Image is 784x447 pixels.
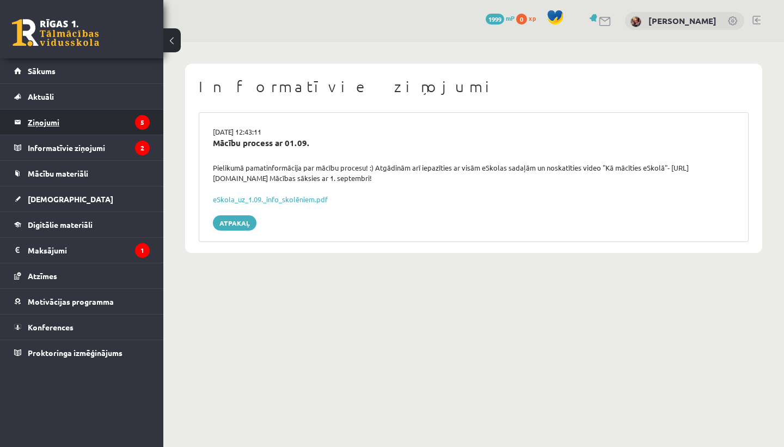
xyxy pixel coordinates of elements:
[14,186,150,212] a: [DEMOGRAPHIC_DATA]
[28,92,54,101] span: Aktuāli
[28,135,150,160] legend: Informatīvie ziņojumi
[213,137,734,149] div: Mācību process ar 01.09.
[648,15,716,26] a: [PERSON_NAME]
[630,16,641,27] img: Katrīna Liepiņa
[486,14,504,25] span: 1999
[14,135,150,160] a: Informatīvie ziņojumi2
[135,243,150,258] i: 1
[12,19,99,46] a: Rīgas 1. Tālmācības vidusskola
[14,110,150,135] a: Ziņojumi5
[28,168,88,178] span: Mācību materiāli
[28,297,114,306] span: Motivācijas programma
[14,84,150,109] a: Aktuāli
[14,58,150,83] a: Sākums
[14,263,150,288] a: Atzīmes
[28,194,113,204] span: [DEMOGRAPHIC_DATA]
[135,141,150,155] i: 2
[14,315,150,340] a: Konferences
[28,348,122,358] span: Proktoringa izmēģinājums
[516,14,527,25] span: 0
[28,322,73,332] span: Konferences
[14,238,150,263] a: Maksājumi1
[135,115,150,130] i: 5
[213,195,328,204] a: eSkola_uz_1.09._info_skolēniem.pdf
[14,289,150,314] a: Motivācijas programma
[28,220,93,229] span: Digitālie materiāli
[14,161,150,186] a: Mācību materiāli
[14,212,150,237] a: Digitālie materiāli
[28,66,56,76] span: Sākums
[516,14,541,22] a: 0 xp
[28,110,150,135] legend: Ziņojumi
[506,14,514,22] span: mP
[529,14,536,22] span: xp
[213,215,256,231] a: Atpakaļ
[486,14,514,22] a: 1999 mP
[205,126,743,137] div: [DATE] 12:43:11
[28,271,57,281] span: Atzīmes
[28,238,150,263] legend: Maksājumi
[199,77,749,96] h1: Informatīvie ziņojumi
[205,162,743,184] div: Pielikumā pamatinformācija par mācību procesu! :) Atgādinām arī iepazīties ar visām eSkolas sadaļ...
[14,340,150,365] a: Proktoringa izmēģinājums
